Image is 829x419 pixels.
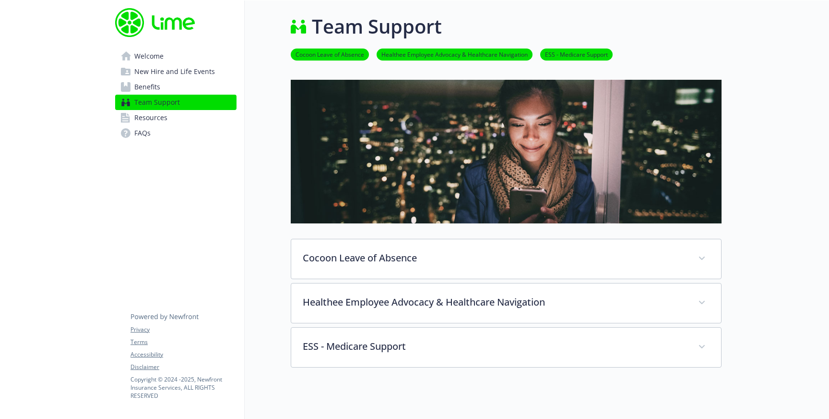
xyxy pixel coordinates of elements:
a: Privacy [130,325,236,334]
span: Team Support [134,95,180,110]
a: ESS - Medicare Support [540,49,613,59]
span: Benefits [134,79,160,95]
p: ESS - Medicare Support [303,339,687,354]
span: FAQs [134,125,151,141]
p: Copyright © 2024 - 2025 , Newfront Insurance Services, ALL RIGHTS RESERVED [130,375,236,400]
a: FAQs [115,125,237,141]
a: Team Support [115,95,237,110]
a: Healthee Employee Advocacy & Healthcare Navigation [377,49,533,59]
a: Resources [115,110,237,125]
h1: Team Support [312,12,442,41]
p: Cocoon Leave of Absence [303,251,687,265]
div: Cocoon Leave of Absence [291,239,721,279]
img: team support page banner [291,80,722,223]
a: Terms [130,338,236,346]
p: Healthee Employee Advocacy & Healthcare Navigation [303,295,687,309]
span: Resources [134,110,167,125]
a: Benefits [115,79,237,95]
a: Cocoon Leave of Absence [291,49,369,59]
span: Welcome [134,49,164,64]
a: Welcome [115,49,237,64]
div: Healthee Employee Advocacy & Healthcare Navigation [291,283,721,323]
span: New Hire and Life Events [134,64,215,79]
div: ESS - Medicare Support [291,328,721,367]
a: Accessibility [130,350,236,359]
a: Disclaimer [130,363,236,371]
a: New Hire and Life Events [115,64,237,79]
